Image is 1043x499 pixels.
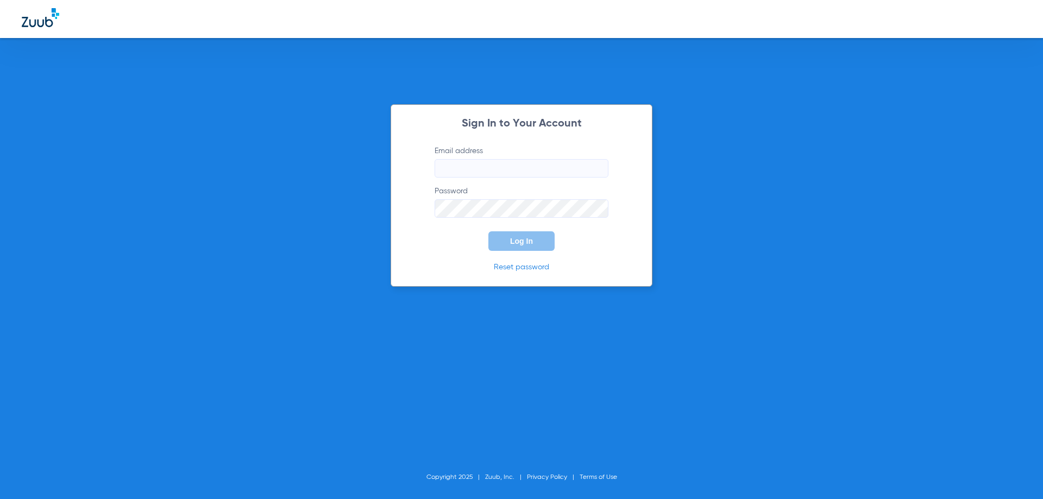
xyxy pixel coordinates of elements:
input: Password [435,199,608,218]
h2: Sign In to Your Account [418,118,625,129]
input: Email address [435,159,608,178]
li: Zuub, Inc. [485,472,527,483]
button: Log In [488,231,555,251]
li: Copyright 2025 [426,472,485,483]
span: Log In [510,237,533,245]
label: Email address [435,146,608,178]
a: Terms of Use [580,474,617,481]
a: Reset password [494,263,549,271]
a: Privacy Policy [527,474,567,481]
img: Zuub Logo [22,8,59,27]
label: Password [435,186,608,218]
